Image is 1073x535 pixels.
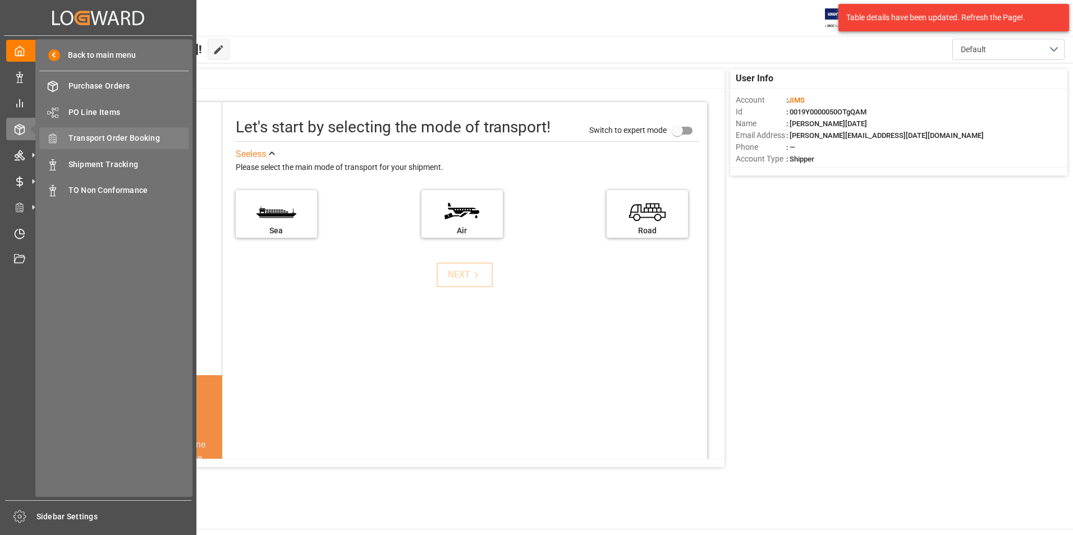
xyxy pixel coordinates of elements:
a: Document Management [6,248,190,270]
span: Account Type [736,153,786,165]
span: : [PERSON_NAME][EMAIL_ADDRESS][DATE][DOMAIN_NAME] [786,131,984,140]
span: Email Address [736,130,786,141]
a: TO Non Conformance [39,179,189,201]
span: Transport Order Booking [68,132,189,144]
span: TO Non Conformance [68,185,189,196]
span: Phone [736,141,786,153]
div: Air [427,225,497,237]
div: Sea [241,225,311,237]
div: NEXT [448,268,482,282]
span: Purchase Orders [68,80,189,92]
span: PO Line Items [68,107,189,118]
div: See less [236,147,266,161]
span: Id [736,106,786,118]
div: Table details have been updated. Refresh the Page!. [846,12,1053,24]
a: Shipment Tracking [39,153,189,175]
div: Please select the main mode of transport for your shipment. [236,161,699,174]
a: Timeslot Management V2 [6,222,190,244]
img: Exertis%20JAM%20-%20Email%20Logo.jpg_1722504956.jpg [825,8,864,28]
span: Shipment Tracking [68,159,189,170]
span: Back to main menu [60,49,136,61]
span: : — [786,143,795,151]
a: PO Line Items [39,101,189,123]
a: My Reports [6,92,190,114]
div: Let's start by selecting the mode of transport! [236,116,551,139]
span: Hello [PERSON_NAME][DATE]! [47,39,202,60]
span: : Shipper [786,155,814,163]
span: User Info [736,72,773,85]
span: Sidebar Settings [36,511,192,523]
button: NEXT [437,262,493,287]
a: Data Management [6,66,190,87]
a: Purchase Orders [39,75,189,97]
div: Road [612,225,682,237]
span: Account [736,94,786,106]
span: : 0019Y0000050OTgQAM [786,108,866,116]
span: JIMS [788,96,805,104]
span: : [786,96,805,104]
span: Name [736,118,786,130]
a: My Cockpit [6,40,190,62]
button: next slide / item [207,438,222,532]
span: Switch to expert mode [589,125,667,134]
a: Transport Order Booking [39,127,189,149]
span: : [PERSON_NAME][DATE] [786,119,867,128]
